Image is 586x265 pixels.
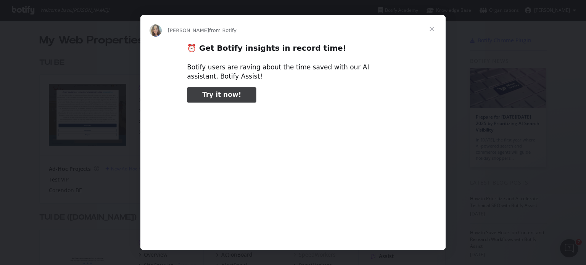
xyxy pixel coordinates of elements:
[187,63,399,81] div: Botify users are raving about the time saved with our AI assistant, Botify Assist!
[209,27,237,33] span: from Botify
[187,87,256,103] a: Try it now!
[187,43,399,57] h2: ⏰ Get Botify insights in record time!
[150,24,162,37] img: Profile image for Colleen
[418,15,446,43] span: Close
[168,27,209,33] span: [PERSON_NAME]
[202,91,241,98] span: Try it now!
